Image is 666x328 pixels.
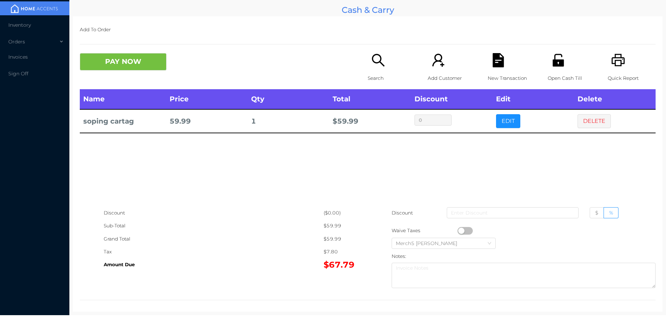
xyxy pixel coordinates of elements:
[166,89,248,109] th: Price
[488,72,536,85] p: New Transaction
[324,258,368,271] div: $67.79
[324,207,368,219] div: ($0.00)
[104,245,324,258] div: Tax
[324,233,368,245] div: $59.99
[609,210,613,216] span: %
[104,258,324,271] div: Amount Due
[80,109,166,133] td: soping cartag
[8,22,31,28] span: Inventory
[608,72,656,85] p: Quick Report
[251,115,326,128] div: 1
[371,53,385,67] i: icon: search
[396,238,464,249] div: Merch5 Lawrence
[329,89,411,109] th: Total
[329,109,411,133] td: $ 59.99
[324,219,368,232] div: $59.99
[368,72,416,85] p: Search
[548,72,596,85] p: Open Cash Till
[611,53,625,67] i: icon: printer
[447,207,579,218] input: Enter Discount
[595,210,598,216] span: $
[104,207,324,219] div: Discount
[428,72,476,85] p: Add Customer
[73,3,663,16] div: Cash & Carry
[392,207,413,219] p: Discount
[80,53,166,70] button: PAY NOW
[493,89,574,109] th: Edit
[487,241,492,246] i: icon: down
[248,89,329,109] th: Qty
[411,89,493,109] th: Discount
[551,53,565,67] i: icon: unlock
[392,253,406,259] label: Notes:
[104,233,324,245] div: Grand Total
[80,23,656,36] p: Add To Order
[166,109,248,133] td: 59.99
[8,70,28,77] span: Sign Off
[8,3,60,14] img: mainBanner
[80,89,166,109] th: Name
[496,114,520,128] button: EDIT
[8,54,28,60] span: Invoices
[392,224,458,237] div: Waive Taxes
[574,89,656,109] th: Delete
[431,53,445,67] i: icon: user-add
[104,219,324,232] div: Sub-Total
[491,53,505,67] i: icon: file-text
[324,245,368,258] div: $7.80
[578,114,611,128] button: DELETE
